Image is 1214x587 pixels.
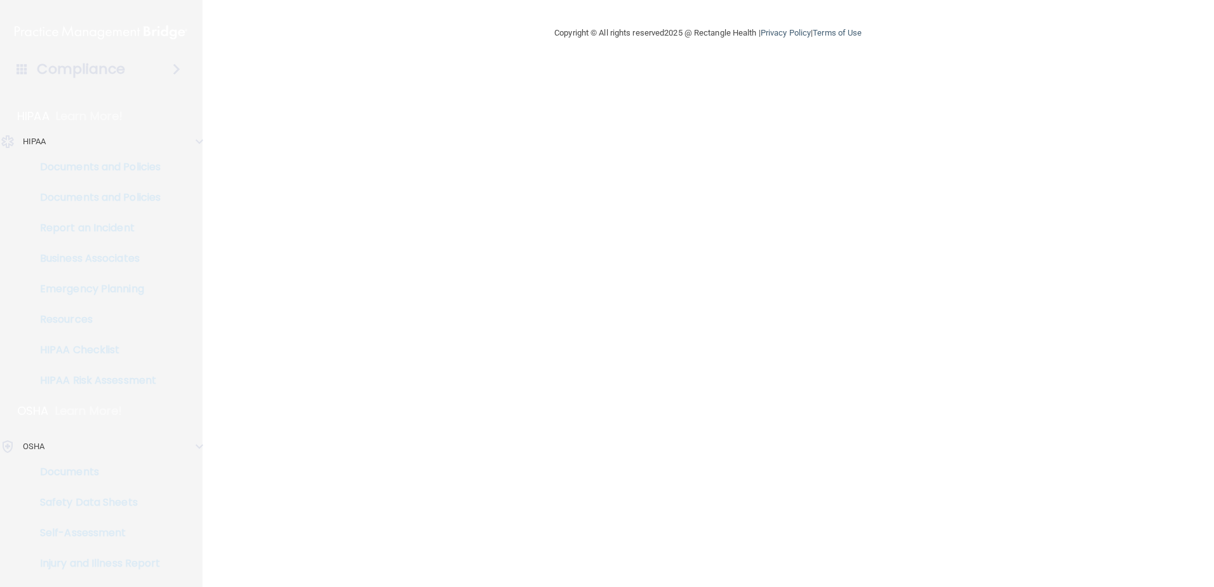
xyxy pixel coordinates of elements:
p: Self-Assessment [8,527,182,539]
p: Business Associates [8,252,182,265]
p: HIPAA [23,134,46,149]
p: Resources [8,313,182,326]
p: Emergency Planning [8,283,182,295]
p: HIPAA Checklist [8,344,182,356]
p: HIPAA Risk Assessment [8,374,182,387]
p: Documents and Policies [8,191,182,204]
p: OSHA [17,403,49,419]
p: Safety Data Sheets [8,496,182,509]
p: Learn More! [56,109,123,124]
a: Terms of Use [813,28,862,37]
a: Privacy Policy [761,28,811,37]
h4: Compliance [37,60,125,78]
p: Learn More! [55,403,123,419]
p: Documents and Policies [8,161,182,173]
p: HIPAA [17,109,50,124]
p: Injury and Illness Report [8,557,182,570]
p: Report an Incident [8,222,182,234]
p: Documents [8,466,182,478]
div: Copyright © All rights reserved 2025 @ Rectangle Health | | [476,13,940,53]
img: PMB logo [15,20,187,45]
p: OSHA [23,439,44,454]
